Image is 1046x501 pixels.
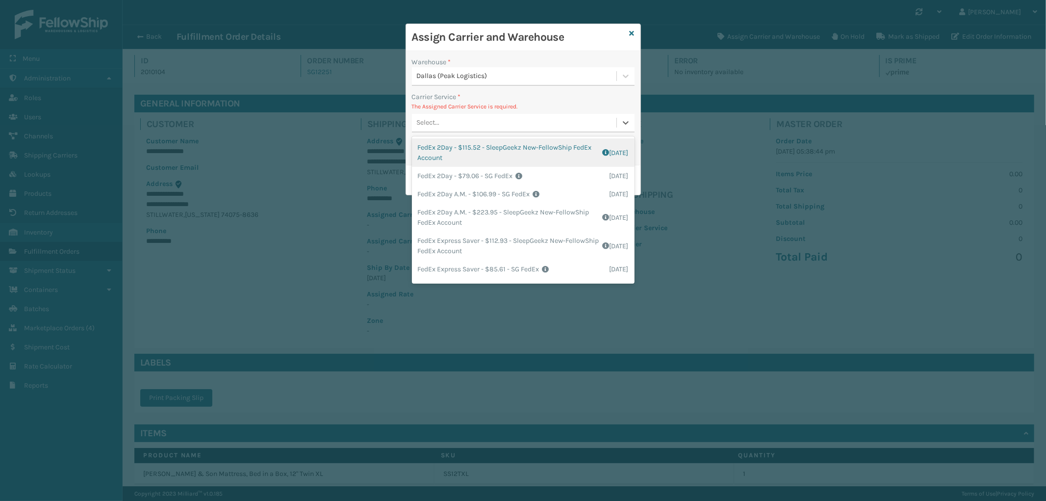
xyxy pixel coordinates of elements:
span: [DATE] [610,189,629,199]
span: [DATE] [610,148,629,158]
div: FedEx Express Saver - $85.61 - SG FedEx [412,260,635,278]
p: The Assigned Carrier Service is required. [412,102,635,111]
div: FedEx 2Day A.M. - $106.99 - SG FedEx [412,185,635,203]
div: FedEx 2Day - $115.52 - SleepGeekz New-FellowShip FedEx Account [412,138,635,167]
span: [DATE] [610,264,629,274]
div: FedEx 2Day A.M. - $223.95 - SleepGeekz New-FellowShip FedEx Account [412,203,635,232]
span: [DATE] [610,241,629,251]
div: FedEx Express Saver - $112.93 - SleepGeekz New-FellowShip FedEx Account [412,232,635,260]
span: [DATE] [610,282,629,292]
h3: Assign Carrier and Warehouse [412,30,626,45]
label: Warehouse [412,57,451,67]
span: [DATE] [610,212,629,223]
span: [DATE] [610,171,629,181]
label: Carrier Service [412,92,461,102]
div: Dallas (Peak Logistics) [417,71,617,81]
div: FedEx First Overnight - $425.65 - SG FedEx [412,278,635,296]
div: Select... [417,118,440,128]
div: FedEx 2Day - $79.06 - SG FedEx [412,167,635,185]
